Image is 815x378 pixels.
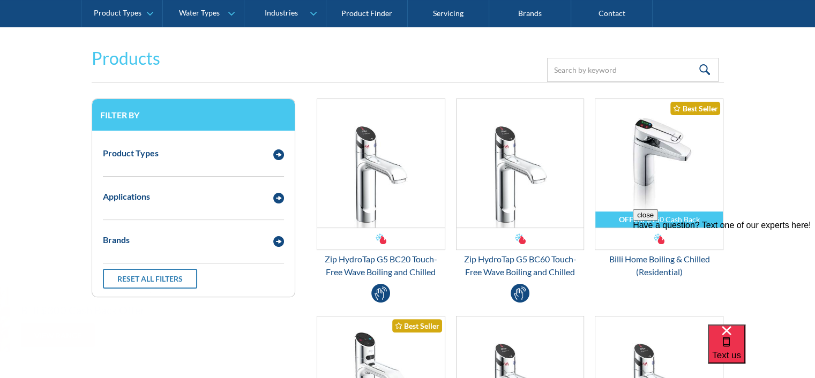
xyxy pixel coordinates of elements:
[103,269,197,289] a: Reset all filters
[670,102,720,115] div: Best Seller
[103,190,150,203] div: Applications
[619,215,645,224] div: OFFER:
[633,209,815,338] iframe: podium webchat widget prompt
[392,319,442,332] div: Best Seller
[595,99,723,278] a: OFFER:$150 Cash BackBilli Home Boiling & Chilled (Residential)Best SellerBilli Home Boiling & Chi...
[547,58,719,82] input: Search by keyword
[317,99,445,278] a: Zip HydroTap G5 BC20 Touch-Free Wave Boiling and ChilledZip HydroTap G5 BC20 Touch-Free Wave Boil...
[456,253,585,278] div: Zip HydroTap G5 BC60 Touch-Free Wave Boiling and Chilled
[317,99,445,228] img: Zip HydroTap G5 BC20 Touch-Free Wave Boiling and Chilled
[94,9,141,18] div: Product Types
[92,46,160,71] h2: Products
[103,233,130,246] div: Brands
[317,253,445,278] div: Zip HydroTap G5 BC20 Touch-Free Wave Boiling and Chilled
[21,302,145,318] h5: Billi $300 Cash Back Offer
[179,9,220,18] div: Water Types
[708,324,815,378] iframe: podium webchat widget bubble
[457,99,584,228] img: Zip HydroTap G5 BC60 Touch-Free Wave Boiling and Chilled
[100,110,287,120] h3: Filter by
[456,99,585,278] a: Zip HydroTap G5 BC60 Touch-Free Wave Boiling and ChilledZip HydroTap G5 BC60 Touch-Free Wave Boil...
[264,9,297,18] div: Industries
[595,99,723,228] img: Billi Home Boiling & Chilled (Residential)
[103,147,159,160] div: Product Types
[595,253,723,278] div: Billi Home Boiling & Chilled (Residential)
[21,323,95,347] a: View Range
